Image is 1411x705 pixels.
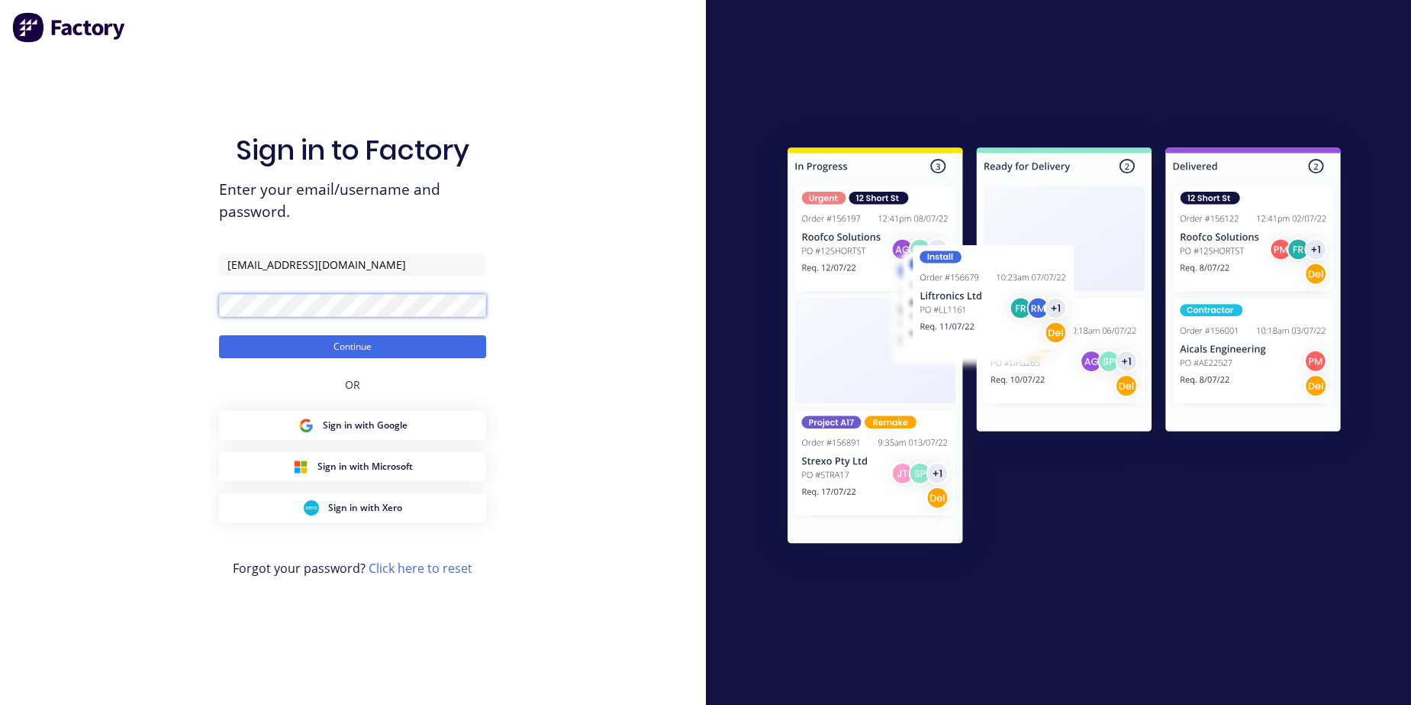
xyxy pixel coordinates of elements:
[304,500,319,516] img: Xero Sign in
[369,560,472,577] a: Click here to reset
[236,134,469,167] h1: Sign in to Factory
[219,179,486,223] span: Enter your email/username and password.
[12,12,127,43] img: Factory
[345,358,360,411] div: OR
[317,460,413,474] span: Sign in with Microsoft
[233,559,472,577] span: Forgot your password?
[323,419,408,432] span: Sign in with Google
[219,335,486,358] button: Continue
[298,418,314,433] img: Google Sign in
[754,117,1374,580] img: Sign in
[328,501,402,515] span: Sign in with Xero
[219,253,486,276] input: Email/Username
[219,411,486,440] button: Google Sign inSign in with Google
[293,459,308,474] img: Microsoft Sign in
[219,452,486,481] button: Microsoft Sign inSign in with Microsoft
[219,493,486,522] button: Xero Sign inSign in with Xero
